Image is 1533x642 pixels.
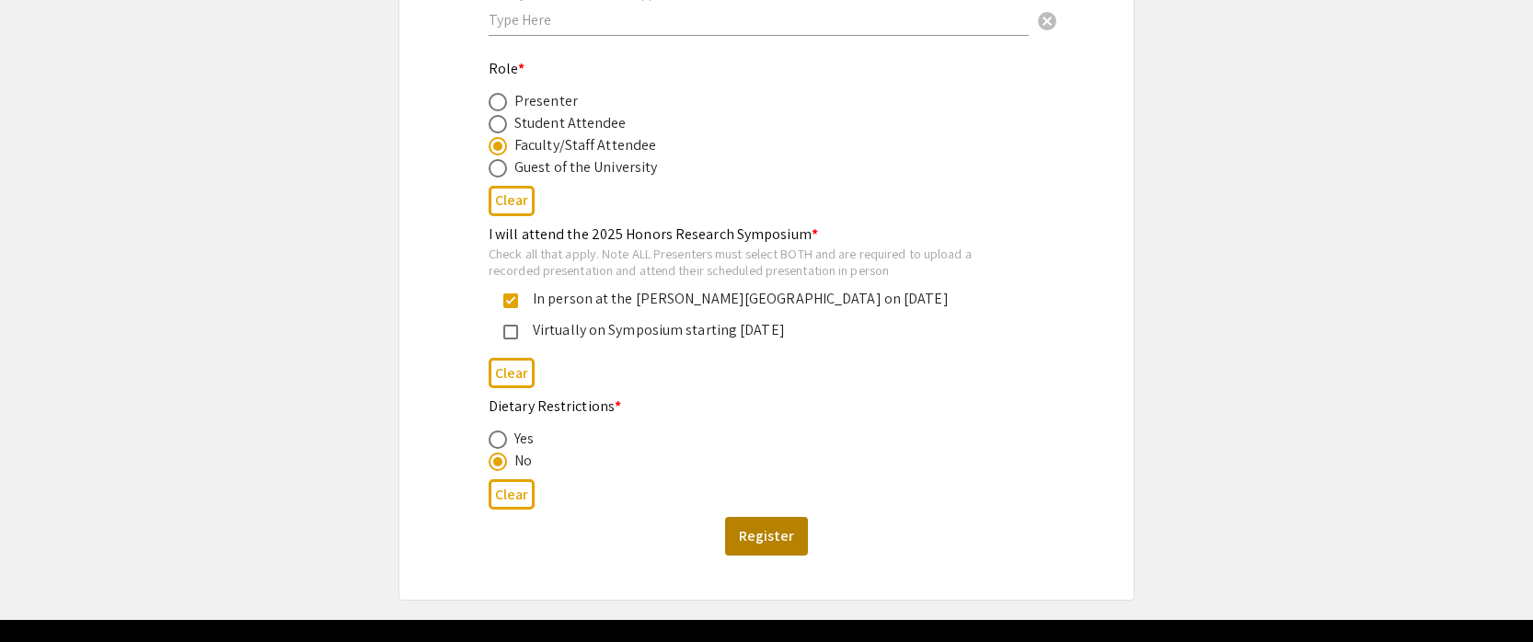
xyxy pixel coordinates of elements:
[518,288,1000,310] div: In person at the [PERSON_NAME][GEOGRAPHIC_DATA] on [DATE]
[489,396,621,416] mat-label: Dietary Restrictions
[489,358,535,388] button: Clear
[489,479,535,510] button: Clear
[514,112,627,134] div: Student Attendee
[514,134,656,156] div: Faculty/Staff Attendee
[725,517,808,556] button: Register
[514,90,578,112] div: Presenter
[514,156,657,178] div: Guest of the University
[514,450,532,472] div: No
[518,319,1000,341] div: Virtually on Symposium starting [DATE]
[489,224,818,244] mat-label: I will attend the 2025 Honors Research Symposium
[489,186,535,216] button: Clear
[489,10,1029,29] input: Type Here
[1036,10,1058,32] span: cancel
[514,428,534,450] div: Yes
[489,246,1015,278] div: Check all that apply. Note ALL Presenters must select BOTH and are required to upload a recorded ...
[1029,2,1066,39] button: Clear
[489,59,525,78] mat-label: Role
[14,559,78,628] iframe: Chat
